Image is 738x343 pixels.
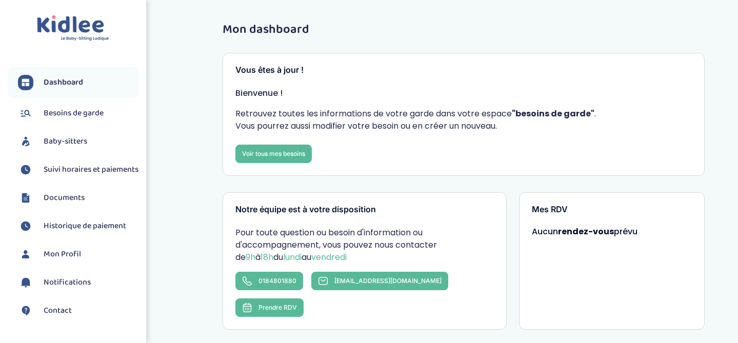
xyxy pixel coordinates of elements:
span: Notifications [44,276,91,289]
a: 0184801880 [235,272,303,290]
span: Suivi horaires et paiements [44,164,138,176]
a: Voir tous mes besoins [235,145,312,163]
img: documents.svg [18,190,33,206]
img: contact.svg [18,303,33,318]
img: notification.svg [18,275,33,290]
span: Prendre RDV [258,304,297,311]
span: 18h [261,251,273,263]
a: Suivi horaires et paiements [18,162,138,177]
span: Documents [44,192,85,204]
span: Historique de paiement [44,220,126,232]
a: Dashboard [18,75,138,90]
h3: Notre équipe est à votre disposition [235,205,494,214]
strong: rendez-vous [558,226,614,237]
h3: Mes RDV [532,205,692,214]
p: Bienvenue ! [235,87,692,99]
a: Mon Profil [18,247,138,262]
span: Mon Profil [44,248,81,260]
button: Prendre RDV [235,298,304,317]
img: logo.svg [37,15,109,42]
img: profil.svg [18,247,33,262]
span: 9h [246,251,255,263]
img: babysitters.svg [18,134,33,149]
span: Baby-sitters [44,135,87,148]
p: Pour toute question ou besoin d'information ou d'accompagnement, vous pouvez nous contacter de à ... [235,227,494,264]
a: Notifications [18,275,138,290]
img: suivihoraire.svg [18,162,33,177]
span: [EMAIL_ADDRESS][DOMAIN_NAME] [334,277,442,285]
strong: "besoins de garde" [512,108,594,119]
a: [EMAIL_ADDRESS][DOMAIN_NAME] [311,272,448,290]
span: 0184801880 [258,277,296,285]
a: Documents [18,190,138,206]
img: besoin.svg [18,106,33,121]
img: dashboard.svg [18,75,33,90]
h1: Mon dashboard [223,23,705,36]
h3: Vous êtes à jour ! [235,66,692,75]
p: Retrouvez toutes les informations de votre garde dans votre espace . Vous pourrez aussi modifier ... [235,108,692,132]
span: Besoins de garde [44,107,104,119]
a: Baby-sitters [18,134,138,149]
span: lundi [283,251,302,263]
a: Contact [18,303,138,318]
a: Besoins de garde [18,106,138,121]
span: Contact [44,305,72,317]
img: suivihoraire.svg [18,218,33,234]
span: Dashboard [44,76,83,89]
a: Historique de paiement [18,218,138,234]
span: Aucun prévu [532,226,637,237]
span: vendredi [311,251,347,263]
